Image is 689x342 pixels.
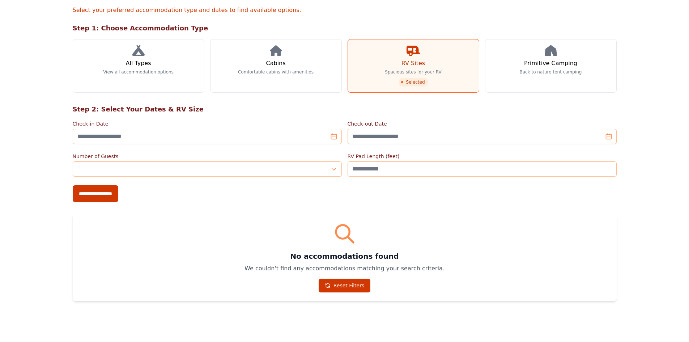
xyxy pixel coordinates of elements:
h3: Cabins [266,59,285,68]
p: We couldn't find any accommodations matching your search criteria. [81,264,608,273]
h3: RV Sites [401,59,425,68]
label: RV Pad Length (feet) [348,153,617,160]
p: Select your preferred accommodation type and dates to find available options. [73,6,617,14]
p: View all accommodation options [103,69,174,75]
label: Check-out Date [348,120,617,127]
a: Primitive Camping Back to nature tent camping [485,39,617,93]
h3: No accommodations found [81,251,608,261]
p: Comfortable cabins with amenities [238,69,314,75]
a: All Types View all accommodation options [73,39,204,93]
h3: Primitive Camping [524,59,577,68]
label: Number of Guests [73,153,342,160]
h2: Step 2: Select Your Dates & RV Size [73,104,617,114]
span: Selected [399,78,428,86]
p: Spacious sites for your RV [385,69,441,75]
h2: Step 1: Choose Accommodation Type [73,23,617,33]
p: Back to nature tent camping [520,69,582,75]
h3: All Types [126,59,151,68]
a: Cabins Comfortable cabins with amenities [210,39,342,93]
a: RV Sites Spacious sites for your RV Selected [348,39,479,93]
a: Reset Filters [319,279,371,292]
label: Check-in Date [73,120,342,127]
